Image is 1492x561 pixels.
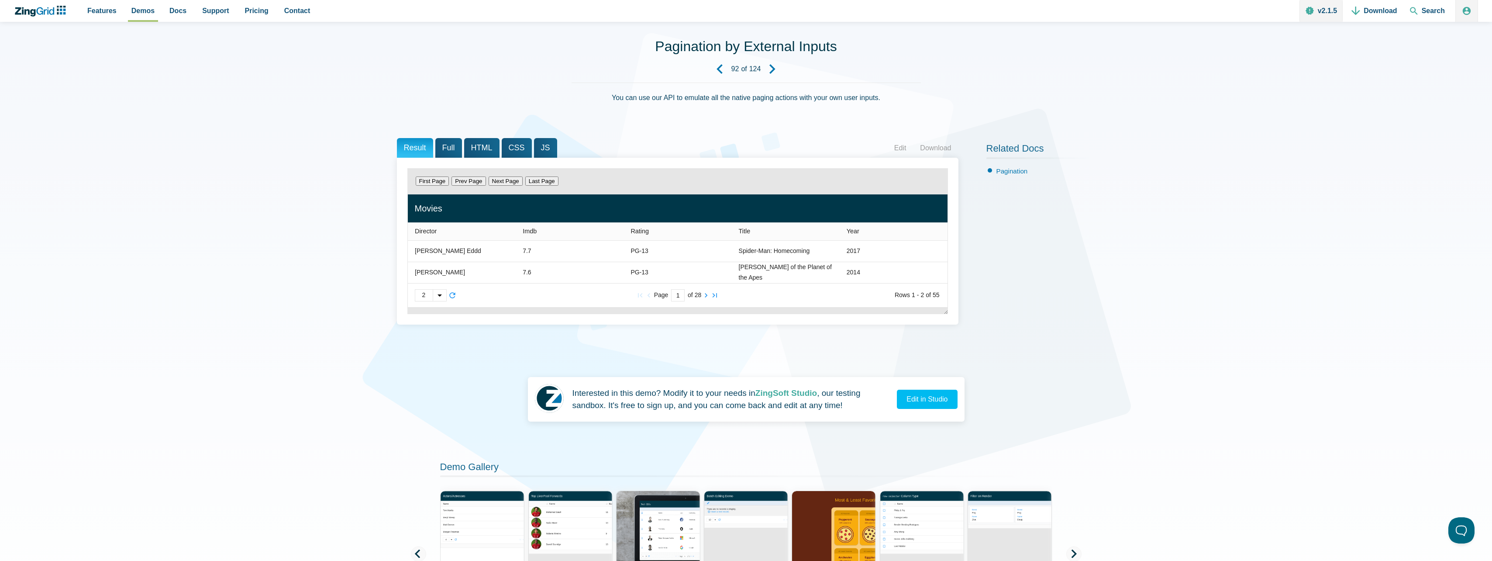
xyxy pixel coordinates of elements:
zg-text: 1 [912,293,915,298]
div: You can use our API to emulate all the native paging actions with your own user inputs. [572,83,921,124]
a: Pagination [996,167,1028,175]
span: Features [87,5,117,17]
div: PG-13 [631,267,648,278]
strong: 92 [731,66,739,73]
button: First Page [416,177,449,186]
button: Prev Page [451,177,486,186]
zg-button: prevpage [644,291,653,300]
div: 7.6 [523,267,531,278]
div: PG-13 [631,246,648,256]
zg-text: - [917,293,919,298]
span: Pricing [245,5,269,17]
div: Spider-Man: Homecoming [738,246,810,256]
span: Year [846,228,859,235]
zg-button: nextpage [702,291,710,300]
div: 2014 [846,267,860,278]
zg-text: 2 [920,293,924,298]
span: JS [534,138,557,158]
span: of [741,66,747,73]
p: Interested in this demo? Modify it to your needs in , our testing sandbox. It's free to sign up, ... [572,387,890,412]
span: CSS [502,138,532,158]
zg-text: of [926,293,931,298]
a: ZingChart Logo. Click to return to the homepage [14,6,70,17]
zg-button: reload [448,291,457,300]
div: [PERSON_NAME] of the Planet of the Apes [738,262,832,283]
span: Rating [631,228,649,235]
span: Title [738,228,750,235]
h2: Related Docs [986,142,1096,159]
a: Edit in Studio [897,390,957,409]
zg-text: Page [654,293,668,298]
zg-text: 28 [695,293,702,298]
div: Movies [415,201,941,216]
span: Imdb [523,228,537,235]
span: Demos [131,5,155,17]
span: Full [435,138,462,158]
zg-button: firstpage [636,291,644,300]
div: [PERSON_NAME] Eddd [415,246,481,256]
div: [PERSON_NAME] [415,267,465,278]
zg-button: lastpage [710,291,719,300]
span: HTML [464,138,500,158]
input: Current Page [671,289,685,301]
zg-text: of [688,293,693,298]
iframe: Toggle Customer Support [1448,517,1475,544]
span: Docs [169,5,186,17]
div: 7.7 [523,246,531,256]
div: 2 [415,290,433,301]
zg-text: Rows [895,293,910,298]
a: Next Demo [761,57,784,81]
span: Result [397,138,433,158]
a: Edit [887,142,913,155]
a: Previous Demo [708,57,731,81]
div: 2017 [846,246,860,256]
h2: Demo Gallery [440,461,1052,477]
a: Download [913,142,958,155]
span: Director [415,228,437,235]
strong: ZingSoft Studio [755,388,817,398]
strong: 124 [749,66,761,73]
button: Last Page [525,177,558,186]
button: Next Page [489,177,523,186]
zg-text: 55 [933,293,940,298]
h1: Pagination by External Inputs [655,38,837,57]
span: Support [202,5,229,17]
span: Contact [284,5,310,17]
